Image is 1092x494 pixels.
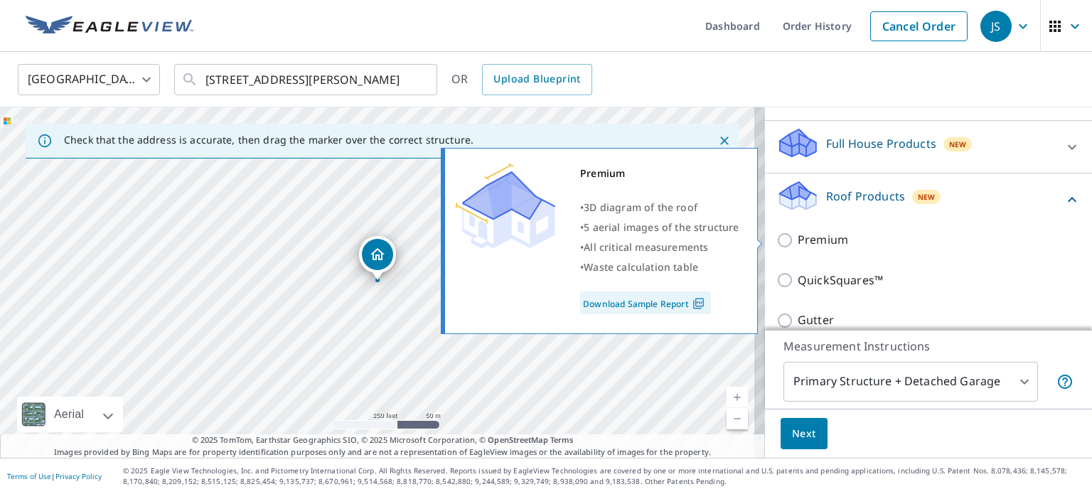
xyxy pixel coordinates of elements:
[488,434,547,445] a: OpenStreetMap
[870,11,968,41] a: Cancel Order
[792,425,816,443] span: Next
[580,218,739,237] div: •
[7,471,51,481] a: Terms of Use
[482,64,591,95] a: Upload Blueprint
[50,397,88,432] div: Aerial
[949,139,967,150] span: New
[17,397,123,432] div: Aerial
[18,60,160,100] div: [GEOGRAPHIC_DATA]
[798,231,848,249] p: Premium
[715,131,734,150] button: Close
[727,408,748,429] a: Current Level 17, Zoom Out
[798,311,834,329] p: Gutter
[205,60,408,100] input: Search by address or latitude-longitude
[580,198,739,218] div: •
[776,179,1081,220] div: Roof ProductsNew
[55,471,102,481] a: Privacy Policy
[918,191,936,203] span: New
[550,434,574,445] a: Terms
[451,64,592,95] div: OR
[727,387,748,408] a: Current Level 17, Zoom In
[192,434,574,446] span: © 2025 TomTom, Earthstar Geographics SIO, © 2025 Microsoft Corporation, ©
[826,188,905,205] p: Roof Products
[584,240,708,254] span: All critical measurements
[781,418,828,450] button: Next
[64,134,473,146] p: Check that the address is accurate, then drag the marker over the correct structure.
[580,163,739,183] div: Premium
[26,16,193,37] img: EV Logo
[580,237,739,257] div: •
[826,135,936,152] p: Full House Products
[584,220,739,234] span: 5 aerial images of the structure
[776,127,1081,167] div: Full House ProductsNew
[783,338,1074,355] p: Measurement Instructions
[580,291,711,314] a: Download Sample Report
[456,163,555,249] img: Premium
[798,272,883,289] p: QuickSquares™
[123,466,1085,487] p: © 2025 Eagle View Technologies, Inc. and Pictometry International Corp. All Rights Reserved. Repo...
[359,236,396,280] div: Dropped pin, building 1, Residential property, 7914 163rd St Kimball, MN 55353
[584,200,697,214] span: 3D diagram of the roof
[584,260,698,274] span: Waste calculation table
[580,257,739,277] div: •
[689,297,708,310] img: Pdf Icon
[1056,373,1074,390] span: Your report will include the primary structure and a detached garage if one exists.
[980,11,1012,42] div: JS
[783,362,1038,402] div: Primary Structure + Detached Garage
[493,70,580,88] span: Upload Blueprint
[7,472,102,480] p: |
